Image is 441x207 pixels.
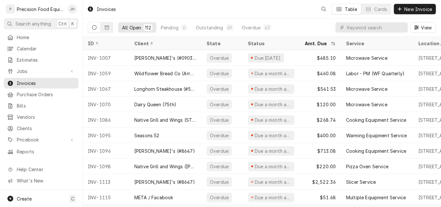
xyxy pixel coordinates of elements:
[68,5,77,14] div: JH
[17,91,75,98] span: Purchase Orders
[161,24,179,31] div: Pending
[83,112,129,128] div: INV-1086
[254,163,292,170] div: Due a month ago
[4,175,78,186] a: Go to What's New
[403,6,433,13] span: New Invoice
[254,70,292,77] div: Due a month ago
[6,5,15,14] div: P
[242,24,261,31] div: Overdue
[134,40,195,47] div: Client
[305,40,329,47] div: Amt. Due
[58,20,67,27] span: Ctrl
[209,70,229,77] div: Overdue
[83,128,129,143] div: INV-1095
[209,86,229,92] div: Overdue
[346,132,407,139] div: Warming Equipment Service
[134,117,196,123] div: Native Grill and Wings (STV)
[346,55,387,61] div: Microwave Service
[300,112,341,128] div: $268.74
[209,132,229,139] div: Overdue
[209,163,229,170] div: Overdue
[254,117,292,123] div: Due a month ago
[300,97,341,112] div: $120.00
[4,134,78,145] a: Go to Pricebook
[300,190,341,205] div: $51.68
[4,43,78,54] a: Calendar
[207,40,238,47] div: State
[134,132,159,139] div: Seasons 52
[345,6,357,13] div: Table
[134,163,196,170] div: Native Grill and Wings ([PERSON_NAME])
[346,101,387,108] div: Microwave Service
[196,24,223,31] div: Outstanding
[300,50,341,66] div: $485.10
[410,22,436,33] button: View
[374,6,387,13] div: Cards
[300,143,341,159] div: $713.08
[300,66,341,81] div: $460.08
[4,78,78,88] a: Invoices
[17,6,64,13] div: Precision Food Equipment LLC
[346,179,376,185] div: Slicer Service
[346,148,406,154] div: Cooking Equipment Service
[4,55,78,65] a: Estimates
[227,24,232,31] div: 69
[254,148,292,154] div: Due a month ago
[209,117,229,123] div: Overdue
[83,97,129,112] div: INV-1070
[17,34,75,41] span: Home
[17,45,75,52] span: Calendar
[17,136,66,143] span: Pricebook
[83,81,129,97] div: INV-1067
[83,66,129,81] div: INV-1059
[83,50,129,66] div: INV-1007
[346,117,406,123] div: Cooking Equipment Service
[4,89,78,100] a: Purchase Orders
[134,86,196,92] div: Longhorn Steakhouse (#5448)
[4,18,78,29] button: Search anythingCtrlK
[4,112,78,122] a: Vendors
[17,114,75,120] span: Vendors
[88,40,123,47] div: ID
[4,32,78,43] a: Home
[347,22,405,33] input: Keyword search
[254,132,292,139] div: Due a month ago
[17,68,66,75] span: Jobs
[4,123,78,134] a: Clients
[300,128,341,143] div: $400.00
[71,195,74,202] span: C
[4,164,78,175] a: Go to Help Center
[300,174,341,190] div: $2,522.36
[254,86,292,92] div: Due a month ago
[319,4,329,14] button: Open search
[346,86,387,92] div: Microwave Service
[15,20,51,27] span: Search anything
[182,24,186,31] div: 0
[209,101,229,108] div: Overdue
[71,20,74,27] span: K
[420,24,433,31] span: View
[17,177,75,184] span: What's New
[209,148,229,154] div: Overdue
[68,5,77,14] div: Jason Hertel's Avatar
[209,194,229,201] div: Overdue
[4,66,78,77] a: Go to Jobs
[17,57,75,63] span: Estimates
[300,81,341,97] div: $541.53
[346,70,405,77] div: Labor - PM (WF Quarterly)
[17,148,75,155] span: Reports
[300,159,341,174] div: $220.00
[17,102,75,109] span: Bills
[134,101,176,108] div: Dairy Queen (75th)
[264,24,270,31] div: 43
[254,179,292,185] div: Due a month ago
[4,146,78,157] a: Reports
[17,80,75,87] span: Invoices
[134,148,195,154] div: [PERSON_NAME]'s (#8647)
[17,196,32,202] span: Create
[134,194,173,201] div: META / Facebook
[248,40,293,47] div: Status
[145,24,151,31] div: 112
[83,174,129,190] div: INV-1113
[254,55,282,61] div: Due [DATE]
